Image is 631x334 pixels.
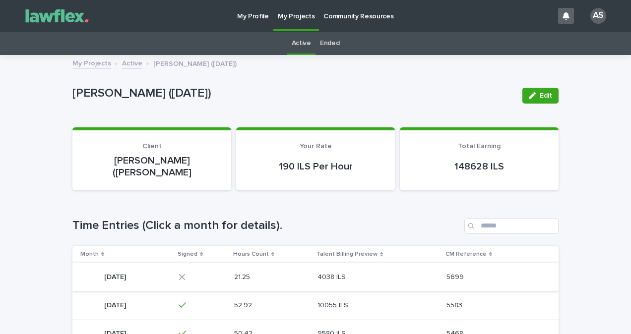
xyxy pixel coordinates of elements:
p: [PERSON_NAME] ([DATE]) [153,57,237,68]
p: 5699 [446,271,466,281]
p: Month [80,249,99,260]
img: Gnvw4qrBSHOAfo8VMhG6 [20,6,94,26]
button: Edit [522,88,559,104]
p: 21.25 [234,271,252,281]
tr: [DATE][DATE] 21.2521.25 4038 ILS4038 ILS 56995699 [72,263,559,291]
p: [PERSON_NAME] ([DATE]) [72,86,514,101]
a: Active [292,32,311,55]
p: 5583 [446,299,464,310]
span: Total Earning [458,143,501,150]
div: AS [590,8,606,24]
tr: [DATE][DATE] 52.9252.92 10055 ILS10055 ILS 55835583 [72,291,559,319]
p: 190 ILS Per Hour [248,161,383,172]
p: 4038 ILS [317,271,348,281]
p: Hours Count [233,249,269,260]
a: Ended [320,32,339,55]
p: 148628 ILS [412,161,547,172]
p: 10055 ILS [317,299,350,310]
p: [DATE] [104,299,128,310]
p: 52.92 [234,299,254,310]
input: Search [464,218,559,234]
p: Talent Billing Preview [316,249,378,260]
p: [DATE] [104,271,128,281]
a: Active [122,57,142,68]
span: Edit [540,92,552,99]
p: Signed [178,249,197,260]
h1: Time Entries (Click a month for details). [72,219,460,233]
p: CM Reference [445,249,487,260]
a: My Projects [72,57,111,68]
span: Your Rate [300,143,332,150]
span: Client [142,143,162,150]
p: [PERSON_NAME] ([PERSON_NAME] [84,155,219,178]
